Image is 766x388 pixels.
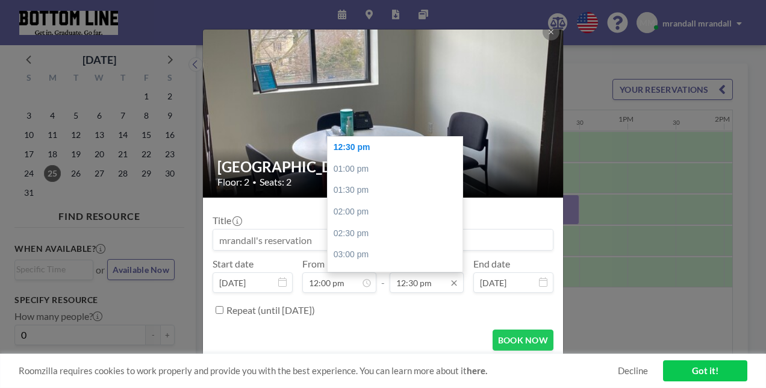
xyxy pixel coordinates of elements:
a: Got it! [663,360,747,381]
div: 03:00 pm [328,244,469,266]
button: BOOK NOW [493,330,553,351]
div: 02:00 pm [328,201,469,223]
div: 02:30 pm [328,223,469,245]
a: here. [467,365,487,376]
input: mrandall's reservation [213,230,553,250]
a: Decline [618,365,648,377]
label: Start date [213,258,254,270]
span: Roomzilla requires cookies to work properly and provide you with the best experience. You can lea... [19,365,618,377]
span: Seats: 2 [260,176,291,188]
h2: [GEOGRAPHIC_DATA] [217,158,550,176]
div: 03:30 pm [328,266,469,287]
div: 01:00 pm [328,158,469,180]
label: Title [213,214,241,227]
label: Repeat (until [DATE]) [226,304,315,316]
label: End date [473,258,510,270]
span: • [252,178,257,187]
div: 12:30 pm [328,137,469,158]
div: 01:30 pm [328,180,469,201]
label: From [302,258,325,270]
span: - [381,262,385,289]
span: Floor: 2 [217,176,249,188]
